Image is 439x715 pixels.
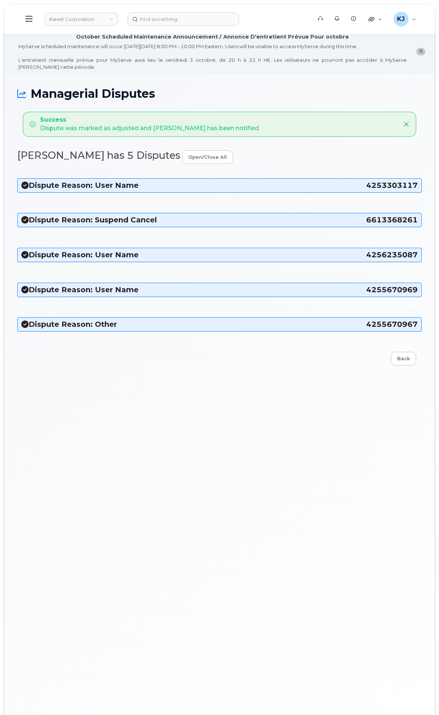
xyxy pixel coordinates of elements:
[366,319,418,329] span: 4255670967
[366,215,418,225] span: 6613368261
[416,48,425,56] button: close notification
[21,215,418,225] h3: Dispute Reason: Suspend Cancel
[21,285,418,295] h3: Dispute Reason: User Name
[366,285,418,295] span: 4255670969
[40,116,259,133] div: Dispute was marked as adjusted and [PERSON_NAME] has been notified
[182,150,233,164] a: open/close all
[366,250,418,260] span: 4256235087
[21,250,418,260] h3: Dispute Reason: User Name
[407,683,433,709] iframe: Messenger Launcher
[21,180,418,190] h3: Dispute Reason: User Name
[17,87,422,100] h1: Managerial Disputes
[76,33,349,41] div: October Scheduled Maintenance Announcement / Annonce D'entretient Prévue Pour octobre
[21,319,418,329] h3: Dispute Reason: Other
[391,352,416,365] a: Back
[40,116,259,124] strong: Success
[18,43,407,70] div: MyServe scheduled maintenance will occur [DATE][DATE] 8:00 PM - 10:00 PM Eastern. Users will be u...
[17,150,422,164] h2: [PERSON_NAME] has 5 Disputes
[366,180,418,190] span: 4253303117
